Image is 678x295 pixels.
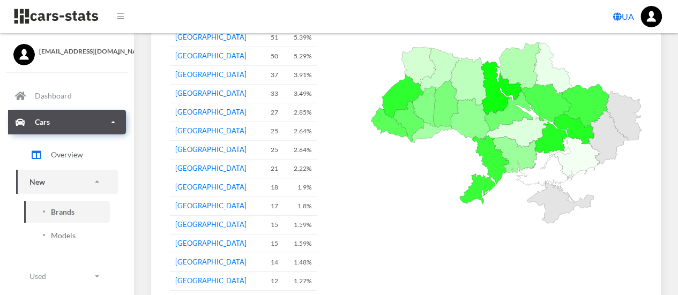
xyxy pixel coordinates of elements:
[8,84,126,108] a: Dashboard
[175,163,247,174] button: [GEOGRAPHIC_DATA]
[261,47,284,66] td: 50
[261,141,284,160] td: 25
[261,253,284,272] td: 14
[261,197,284,216] td: 17
[35,89,72,102] p: Dashboard
[29,269,46,283] p: Used
[261,28,284,47] td: 51
[29,175,45,188] p: New
[175,88,247,99] button: [GEOGRAPHIC_DATA]
[609,6,638,27] a: UA
[16,141,118,168] a: Overview
[51,149,83,160] span: Overview
[261,66,284,85] td: 37
[261,122,284,141] td: 25
[175,70,247,80] button: [GEOGRAPHIC_DATA]
[175,107,247,118] button: [GEOGRAPHIC_DATA]
[13,44,121,56] a: [EMAIL_ADDRESS][DOMAIN_NAME]
[261,160,284,178] td: 21
[175,201,247,211] button: [GEOGRAPHIC_DATA]
[284,103,316,122] td: 2.85%
[284,47,316,66] td: 5.29%
[261,178,284,197] td: 18
[284,253,316,272] td: 1.48%
[175,220,247,230] button: [GEOGRAPHIC_DATA]
[16,170,118,194] a: New
[51,206,74,217] span: Brands
[16,264,118,288] a: Used
[640,6,662,27] img: ...
[261,235,284,253] td: 15
[175,182,247,193] button: [GEOGRAPHIC_DATA]
[261,85,284,103] td: 33
[175,51,247,62] button: [GEOGRAPHIC_DATA]
[175,126,247,137] button: [GEOGRAPHIC_DATA]
[284,272,316,291] td: 1.27%
[284,235,316,253] td: 1.59%
[24,224,110,246] a: Models
[284,122,316,141] td: 2.64%
[51,230,76,241] span: Models
[175,238,247,249] button: [GEOGRAPHIC_DATA]
[284,85,316,103] td: 3.49%
[284,178,316,197] td: 1.9%
[284,141,316,160] td: 2.64%
[24,201,110,223] a: Brands
[284,28,316,47] td: 5.39%
[284,216,316,235] td: 1.59%
[13,8,99,25] img: navbar brand
[39,47,121,56] span: [EMAIL_ADDRESS][DOMAIN_NAME]
[175,276,247,286] button: [GEOGRAPHIC_DATA]
[175,32,247,43] button: [GEOGRAPHIC_DATA]
[261,272,284,291] td: 12
[8,110,126,134] a: Cars
[35,115,50,128] p: Cars
[284,160,316,178] td: 2.22%
[284,66,316,85] td: 3.91%
[175,257,247,268] button: [GEOGRAPHIC_DATA]
[261,216,284,235] td: 15
[261,103,284,122] td: 27
[175,145,247,155] button: [GEOGRAPHIC_DATA]
[284,197,316,216] td: 1.8%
